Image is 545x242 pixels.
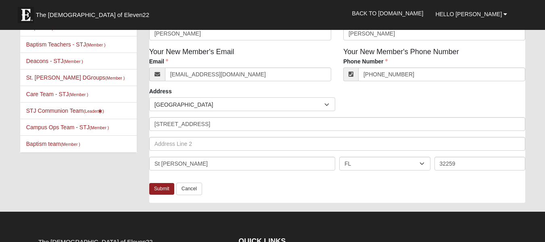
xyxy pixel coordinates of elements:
a: Back to [DOMAIN_NAME] [346,3,430,23]
label: Address [149,87,172,95]
a: Baptism Teachers - STJ(Member ) [26,41,106,48]
span: [GEOGRAPHIC_DATA] [155,98,324,112]
small: (Member ) [63,59,83,64]
input: Address Line 2 [149,137,526,151]
small: (Leader ) [84,109,104,114]
label: Email [149,57,168,65]
input: Zip [434,157,526,170]
small: (Member ) [61,142,80,147]
small: (Member ) [86,42,105,47]
a: STJ Communion Team(Leader) [26,107,104,114]
label: Phone Number [343,57,388,65]
small: (Member ) [105,76,125,80]
span: The [DEMOGRAPHIC_DATA] of Eleven22 [36,11,149,19]
div: Your New Member's Phone Number [337,46,531,87]
a: Care Team - STJ(Member ) [26,91,88,97]
input: City [149,157,335,170]
img: Eleven22 logo [18,7,34,23]
a: Cancel [176,183,202,195]
a: Deacons - STJ(Member ) [26,58,83,64]
a: St. [PERSON_NAME] DGroups(Member ) [26,74,125,81]
a: Submit [149,183,174,195]
a: The [DEMOGRAPHIC_DATA] of Eleven22 [14,3,175,23]
div: Your New Member's Email [143,46,337,87]
small: (Member ) [69,92,88,97]
small: (Member ) [90,125,109,130]
input: Address Line 1 [149,117,526,131]
a: Hello [PERSON_NAME] [429,4,513,24]
span: Hello [PERSON_NAME] [435,11,502,17]
a: Campus Ops Team - STJ(Member ) [26,124,109,130]
a: Baptism team(Member ) [26,141,80,147]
